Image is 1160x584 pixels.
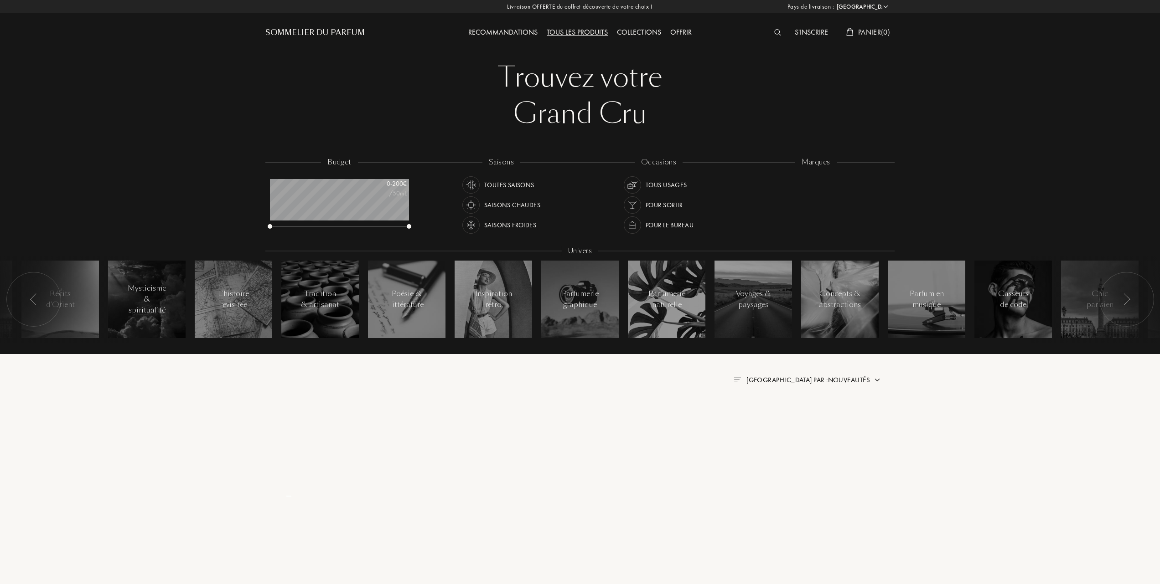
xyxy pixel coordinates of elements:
[321,157,358,168] div: budget
[272,59,888,96] div: Trouvez votre
[464,27,542,39] div: Recommandations
[819,288,861,310] div: Concepts & abstractions
[626,179,639,191] img: usage_occasion_all_white.svg
[626,219,639,231] img: usage_occasion_work_white.svg
[774,29,781,36] img: search_icn_white.svg
[882,3,889,10] img: arrow_w.png
[790,27,833,39] div: S'inscrire
[795,157,836,168] div: marques
[635,157,683,168] div: occasions
[734,288,773,310] div: Voyages & paysages
[269,482,309,500] div: _
[734,377,741,382] img: filter_by.png
[301,288,340,310] div: Tradition & artisanat
[666,27,696,37] a: Offrir
[30,293,37,305] img: arr_left.svg
[482,157,520,168] div: saisons
[271,544,307,580] img: pf_empty.png
[484,176,534,194] div: Toutes saisons
[361,179,407,189] div: 0 - 200 €
[561,288,600,310] div: Parfumerie graphique
[128,283,166,316] div: Mysticisme & spiritualité
[907,288,946,310] div: Parfum en musique
[647,288,686,310] div: Parfumerie naturelle
[612,27,666,39] div: Collections
[646,216,694,234] div: Pour le bureau
[1123,293,1130,305] img: arr_left.svg
[874,376,881,384] img: arrow.png
[846,28,854,36] img: cart_white.svg
[465,179,477,191] img: usage_season_average_white.svg
[214,288,253,310] div: L'histoire revisitée
[626,199,639,211] img: usage_occasion_party_white.svg
[790,27,833,37] a: S'inscrire
[542,27,612,37] a: Tous les produits
[542,27,612,39] div: Tous les produits
[269,502,309,511] div: _
[646,176,687,194] div: Tous usages
[787,2,834,11] span: Pays de livraison :
[612,27,666,37] a: Collections
[465,199,477,211] img: usage_season_hot_white.svg
[484,196,540,214] div: Saisons chaudes
[464,27,542,37] a: Recommandations
[265,27,365,38] a: Sommelier du Parfum
[858,27,890,37] span: Panier ( 0 )
[361,189,407,198] div: /50mL
[271,411,307,447] img: pf_empty.png
[269,471,309,481] div: _
[746,375,870,384] span: [GEOGRAPHIC_DATA] par : Nouveautés
[272,96,888,132] div: Grand Cru
[646,196,683,214] div: Pour sortir
[994,288,1033,310] div: Casseurs de code
[484,216,536,234] div: Saisons froides
[562,246,598,256] div: Univers
[666,27,696,39] div: Offrir
[465,219,477,231] img: usage_season_cold_white.svg
[474,288,513,310] div: Inspiration rétro
[388,288,426,310] div: Poésie & littérature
